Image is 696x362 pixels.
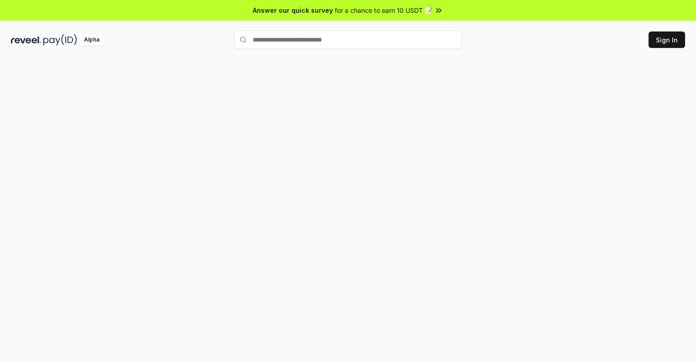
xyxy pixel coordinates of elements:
[79,34,104,46] div: Alpha
[253,5,333,15] span: Answer our quick survey
[335,5,432,15] span: for a chance to earn 10 USDT 📝
[649,31,685,48] button: Sign In
[43,34,77,46] img: pay_id
[11,34,42,46] img: reveel_dark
